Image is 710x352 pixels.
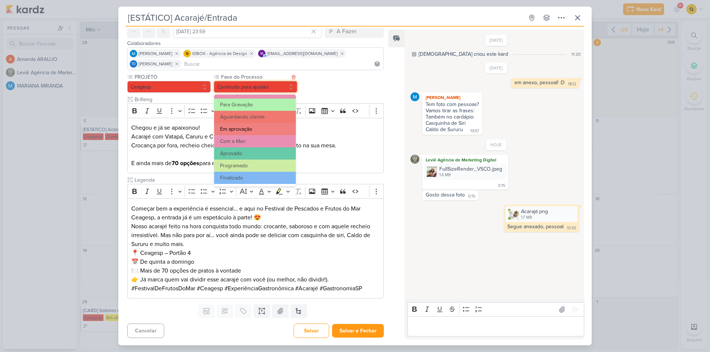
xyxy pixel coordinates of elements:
div: Thais de carvalho [130,60,137,68]
p: Começar bem a experiência é essencial… e aqui no Festival de Pescados e Frutos do Mar Ceagesp, a ... [131,204,380,222]
div: em anexo, pessoal! :D [514,79,565,86]
div: Segue anexado, pessoal [507,223,564,230]
div: mlegnaioli@gmail.com [258,50,266,57]
div: 19:57 [470,128,479,134]
div: Colaboradores [127,40,384,47]
div: Casquinha de Siri [426,120,479,126]
div: [DEMOGRAPHIC_DATA] criou este kard [419,50,508,58]
img: IDBOX - Agência de Design [183,50,191,57]
button: Contéudo para ajustes [214,81,297,93]
p: Chegou e já se apaixonou! Acarajé com Vatapá, Caruru e Camarão Crocança por fora, recheio cheio d... [131,123,380,150]
span: [PERSON_NAME] [139,61,172,67]
input: Texto sem título [133,96,384,103]
div: Editor editing area: main [127,118,384,174]
div: 0:15 [498,183,505,189]
p: E ainda mais de para encher os olhos e o paladar. [131,150,380,168]
button: Programado [214,160,296,172]
button: Finalizado [214,172,296,184]
img: 8riTggiUWVb1k2v8S35q82vIFVIsidkEjAXXLiDM.jpg [427,167,437,177]
div: Também no cardápio: [426,114,479,120]
div: Editor toolbar [127,184,384,198]
button: Aguardando cliente [214,111,296,123]
p: #FestivalDeFrutosDoMar #Ceagesp #ExperiênciaGastronômica #Acarajé #GastronomiaSP [131,284,380,293]
div: Acarajé.png [506,206,578,222]
img: MARIANA MIRANDA [410,92,419,101]
p: 👉 Já marca quem vai dividir esse acarajé com você (ou melhor, não dividir!). [131,275,380,284]
p: Td [131,62,136,66]
div: 10:55 [567,225,576,231]
label: PROJETO [134,73,211,81]
button: A Fazer [325,25,384,38]
button: Salvar [294,324,329,338]
input: Texto sem título [133,176,384,184]
div: 1.7 MB [521,215,548,221]
button: Ceagesp [127,81,211,93]
strong: 70 opções [172,160,199,167]
button: Com a Mari [214,135,296,147]
div: FullSizeRender_VSCO.jpeg [439,165,502,173]
button: Salvar e Fechar [332,324,384,338]
div: 18:12 [568,81,576,87]
div: Caldo de Sururu [426,126,463,133]
div: Editor editing area: main [408,316,584,336]
img: Leviê Agência de Marketing Digital [410,155,419,164]
div: Acarajé.png [521,208,548,215]
img: MARIANA MIRANDA [130,50,137,57]
div: Leviê Agência de Marketing Digital [424,156,507,164]
div: Editor toolbar [408,302,584,317]
img: SHYjLCTqk8jx7JCTOym74vdfgc2ZSUhIhFSX1m4N.png [508,209,519,219]
span: IDBOX - Agência de Design [192,50,247,57]
div: 0:15 [468,194,475,199]
input: Kard Sem Título [126,11,524,24]
label: Fase do Processo [220,73,289,81]
div: Gosto dessa foto [426,192,465,198]
span: [EMAIL_ADDRESS][DOMAIN_NAME] [267,50,338,57]
button: Para Gravação [214,99,296,111]
div: Tem foto com pessoas? [426,101,479,107]
div: A Fazer [337,27,356,36]
div: Vamos tirar as frases: [426,107,479,114]
div: 1.6 MB [439,172,502,178]
input: Select a date [173,25,322,38]
div: 11:20 [571,51,581,58]
button: Cancelar [127,324,164,338]
div: Editor editing area: main [127,198,384,298]
button: Aprovado [214,147,296,160]
button: Em aprovação [214,123,296,135]
p: m [260,52,263,56]
div: [PERSON_NAME] [424,94,481,101]
input: Buscar [183,59,382,68]
p: 📍 Ceagesp – Portão 4 📅 De quinta a domingo 🍽️ Mais de 70 opções de pratos à vontade [131,249,380,275]
span: [PERSON_NAME] [139,50,172,57]
p: Nosso acarajé feito na hora conquista todo mundo: crocante, saboroso e com aquele recheio irresis... [131,222,380,249]
div: FullSizeRender_VSCO.jpeg [424,164,507,180]
div: Editor toolbar [127,103,384,118]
